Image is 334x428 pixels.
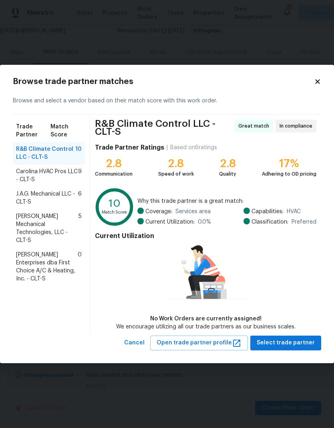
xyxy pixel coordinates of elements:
span: Services area [175,208,211,216]
div: | [164,144,170,152]
span: R&B Climate Control LLC - CLT-S [16,145,75,161]
span: 5 [78,212,82,244]
div: 17% [262,160,316,168]
div: Adhering to OD pricing [262,170,316,178]
span: Coverage: [145,208,172,216]
button: Open trade partner profile [150,336,248,350]
div: 2.8 [95,160,133,168]
span: Cancel [124,338,145,348]
span: Classification: [252,218,288,226]
text: Match Score [102,210,127,214]
span: 6 [78,190,82,206]
h4: Trade Partner Ratings [95,144,164,152]
div: We encourage utilizing all our trade partners as our business scales. [116,323,296,331]
div: Browse and select a vendor based on their match score with this work order. [13,87,321,115]
div: Speed of work [158,170,194,178]
span: Current Utilization: [145,218,195,226]
span: [PERSON_NAME] Mechanical Technologies, LLC - CLT-S [16,212,78,244]
div: Quality [219,170,236,178]
span: Capabilities: [252,208,284,216]
span: Match Score [50,123,82,139]
span: Open trade partner profile [157,338,241,348]
h2: Browse trade partner matches [13,78,314,86]
span: Trade Partner [16,123,50,139]
span: Great match [238,122,272,130]
span: Why this trade partner is a great match: [137,197,316,205]
button: Select trade partner [250,336,321,350]
div: Communication [95,170,133,178]
span: In compliance [280,122,316,130]
span: 0 [78,251,82,283]
span: Select trade partner [257,338,315,348]
span: Carolina HVAC Pros LLC - CLT-S [16,168,78,184]
span: 9 [78,168,82,184]
span: 10 [75,145,82,161]
span: HVAC [287,208,301,216]
div: 2.8 [219,160,236,168]
span: R&B Climate Control LLC - CLT-S [95,120,232,136]
span: 0.0 % [198,218,211,226]
span: J.A.G. Mechanical LLC - CLT-S [16,190,78,206]
div: No Work Orders are currently assigned! [116,315,296,323]
text: 10 [109,198,121,209]
span: [PERSON_NAME] Enterprises dba First Choice A/C & Heating, Inc. - CLT-S [16,251,78,283]
button: Cancel [121,336,148,350]
span: Preferred [292,218,316,226]
div: Based on 6 ratings [170,144,217,152]
div: 2.8 [158,160,194,168]
h4: Current Utilization [95,232,316,240]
